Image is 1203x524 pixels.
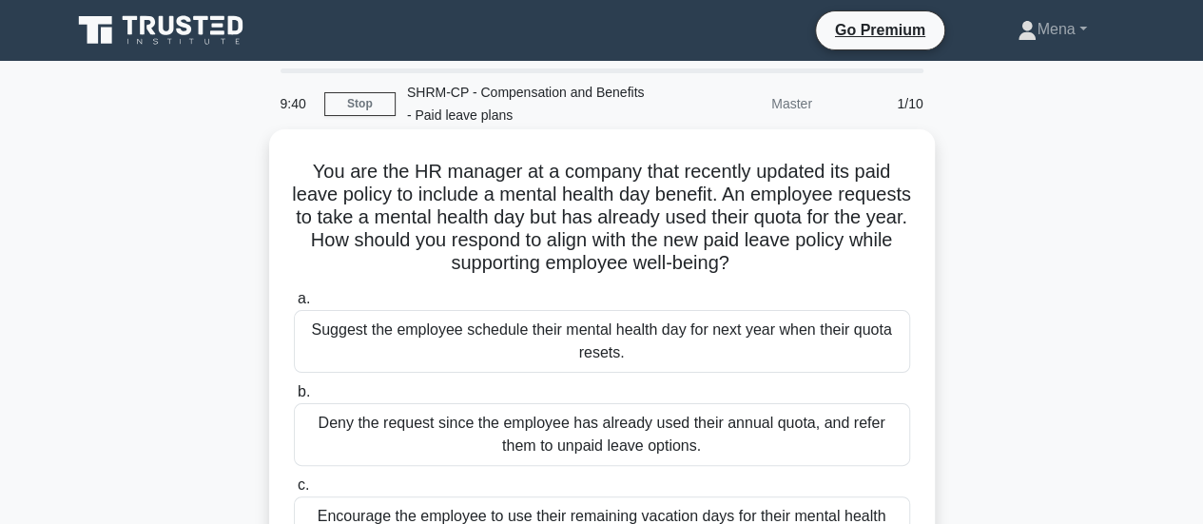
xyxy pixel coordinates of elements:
div: SHRM-CP - Compensation and Benefits - Paid leave plans [396,73,657,134]
a: Mena [972,10,1132,49]
h5: You are the HR manager at a company that recently updated its paid leave policy to include a ment... [292,160,912,276]
span: b. [298,383,310,399]
div: Master [657,85,824,123]
div: 9:40 [269,85,324,123]
div: 1/10 [824,85,935,123]
div: Deny the request since the employee has already used their annual quota, and refer them to unpaid... [294,403,910,466]
a: Stop [324,92,396,116]
span: a. [298,290,310,306]
a: Go Premium [824,18,937,42]
div: Suggest the employee schedule their mental health day for next year when their quota resets. [294,310,910,373]
span: c. [298,476,309,493]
